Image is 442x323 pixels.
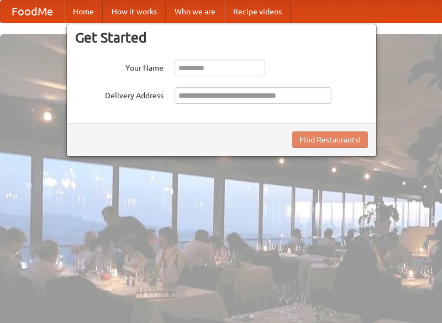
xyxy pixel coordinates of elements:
button: Find Restaurants! [292,131,368,148]
label: Your Name [75,60,164,73]
a: How it works [103,1,166,23]
label: Delivery Address [75,87,164,101]
h3: Get Started [75,29,368,46]
a: FoodMe [1,1,64,23]
a: Recipe videos [224,1,291,23]
a: Who we are [166,1,224,23]
a: Home [64,1,103,23]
